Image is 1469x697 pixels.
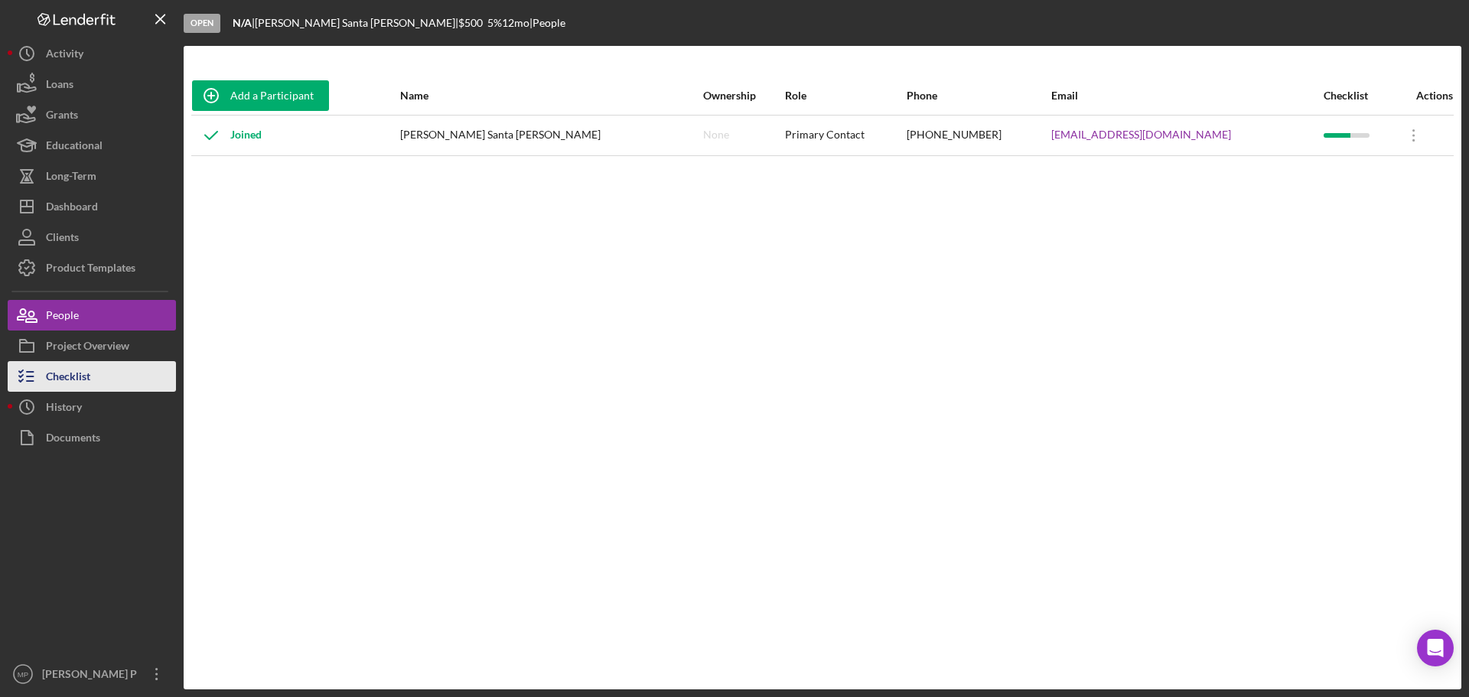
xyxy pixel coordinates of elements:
[8,38,176,69] button: Activity
[192,80,329,111] button: Add a Participant
[233,17,255,29] div: |
[487,17,502,29] div: 5 %
[1051,90,1322,102] div: Email
[8,191,176,222] button: Dashboard
[192,116,262,155] div: Joined
[8,422,176,453] button: Documents
[8,331,176,361] button: Project Overview
[529,17,565,29] div: | People
[400,90,702,102] div: Name
[502,17,529,29] div: 12 mo
[46,130,103,164] div: Educational
[46,161,96,195] div: Long-Term
[230,80,314,111] div: Add a Participant
[1324,90,1393,102] div: Checklist
[785,116,905,155] div: Primary Contact
[1051,129,1231,141] a: [EMAIL_ADDRESS][DOMAIN_NAME]
[1395,90,1453,102] div: Actions
[703,90,783,102] div: Ownership
[458,16,483,29] span: $500
[46,191,98,226] div: Dashboard
[8,392,176,422] button: History
[8,130,176,161] button: Educational
[785,90,905,102] div: Role
[8,659,176,689] button: MP[PERSON_NAME] P
[46,222,79,256] div: Clients
[46,99,78,134] div: Grants
[1417,630,1454,666] div: Open Intercom Messenger
[8,300,176,331] button: People
[233,16,252,29] b: N/A
[46,300,79,334] div: People
[8,361,176,392] button: Checklist
[18,670,28,679] text: MP
[46,69,73,103] div: Loans
[8,69,176,99] button: Loans
[46,422,100,457] div: Documents
[46,331,129,365] div: Project Overview
[8,161,176,191] button: Long-Term
[907,90,1050,102] div: Phone
[8,222,176,252] button: Clients
[8,252,176,283] button: Product Templates
[38,659,138,693] div: [PERSON_NAME] P
[8,99,176,130] button: Grants
[907,116,1050,155] div: [PHONE_NUMBER]
[46,252,135,287] div: Product Templates
[184,14,220,33] div: Open
[46,361,90,396] div: Checklist
[255,17,458,29] div: [PERSON_NAME] Santa [PERSON_NAME] |
[400,116,702,155] div: [PERSON_NAME] Santa [PERSON_NAME]
[46,38,83,73] div: Activity
[46,392,82,426] div: History
[703,129,729,141] div: None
